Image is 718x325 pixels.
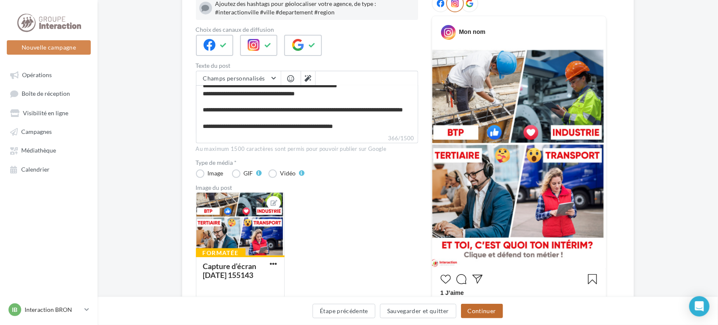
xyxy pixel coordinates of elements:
[5,86,92,101] a: Boîte de réception
[203,75,265,82] span: Champs personnalisés
[23,109,68,117] span: Visibilité en ligne
[461,304,503,318] button: Continuer
[208,170,224,176] div: Image
[196,145,418,153] div: Au maximum 1500 caractères sont permis pour pouvoir publier sur Google
[203,261,257,280] div: Capture d’écran [DATE] 155143
[196,134,418,143] label: 366/1500
[12,306,18,314] span: IB
[244,170,253,176] div: GIF
[7,40,91,55] button: Nouvelle campagne
[689,296,710,317] div: Open Intercom Messenger
[21,128,52,135] span: Campagnes
[196,71,281,86] button: Champs personnalisés
[196,185,418,191] div: Image du post
[196,160,418,166] label: Type de média *
[21,166,50,173] span: Calendrier
[5,105,92,120] a: Visibilité en ligne
[196,248,246,258] div: Formatée
[587,274,598,284] svg: Enregistrer
[5,124,92,139] a: Campagnes
[5,161,92,177] a: Calendrier
[196,63,418,69] label: Texte du post
[22,71,52,78] span: Opérations
[25,306,81,314] p: Interaction BRON
[5,142,92,158] a: Médiathèque
[456,274,467,284] svg: Commenter
[280,170,296,176] div: Vidéo
[380,304,456,318] button: Sauvegarder et quitter
[7,302,91,318] a: IB Interaction BRON
[21,147,56,154] span: Médiathèque
[313,304,375,318] button: Étape précédente
[459,28,485,36] div: Mon nom
[441,274,451,284] svg: J’aime
[472,274,483,284] svg: Partager la publication
[5,67,92,82] a: Opérations
[441,289,598,299] div: 1 J’aime
[22,90,70,97] span: Boîte de réception
[196,27,418,33] label: Choix des canaux de diffusion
